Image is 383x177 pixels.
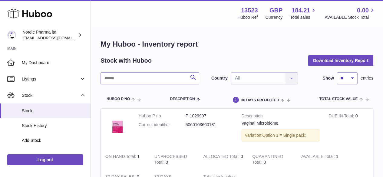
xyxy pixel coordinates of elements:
[262,133,306,138] span: Option 1 = Single pack;
[323,75,334,81] label: Show
[269,6,282,15] strong: GBP
[325,15,376,20] span: AVAILABLE Stock Total
[211,75,228,81] label: Country
[199,149,248,170] td: 0
[22,60,86,66] span: My Dashboard
[242,129,320,142] div: Variation:
[252,154,283,166] strong: QUARANTINED Total
[150,149,199,170] td: 0
[22,35,89,40] span: [EMAIL_ADDRESS][DOMAIN_NAME]
[7,154,83,165] a: Log out
[22,138,86,143] span: Add Stock
[22,152,86,158] span: Delivery History
[107,97,130,101] span: Huboo P no
[238,15,258,20] div: Huboo Ref
[241,6,258,15] strong: 13523
[203,154,241,160] strong: ALLOCATED Total
[105,154,137,160] strong: ON HAND Total
[301,154,336,160] strong: AVAILABLE Total
[266,15,283,20] div: Currency
[22,108,86,114] span: Stock
[105,113,130,137] img: product image
[308,55,373,66] button: Download Inventory Report
[186,113,233,119] dd: P-1029907
[242,113,320,120] strong: Description
[292,6,310,15] span: 184.21
[361,75,373,81] span: entries
[101,149,150,170] td: 1
[22,123,86,129] span: Stock History
[170,97,195,101] span: Description
[101,39,373,49] h1: My Huboo - Inventory report
[357,6,369,15] span: 0.00
[297,149,346,170] td: 1
[22,29,77,41] div: Nordic Pharma ltd
[242,120,320,126] div: Vaginal Microbiome
[264,160,266,165] span: 0
[329,113,355,120] strong: DUE IN Total
[22,76,80,82] span: Listings
[186,122,233,128] dd: 5060103660131
[7,31,16,40] img: internalAdmin-13523@internal.huboo.com
[241,98,279,102] span: 30 DAYS PROJECTED
[139,113,186,119] dt: Huboo P no
[139,122,186,128] dt: Current identifier
[324,109,373,149] td: 0
[101,57,152,65] h2: Stock with Huboo
[154,154,187,166] strong: UNPROCESSED Total
[290,6,317,20] a: 184.21 Total sales
[325,6,376,20] a: 0.00 AVAILABLE Stock Total
[319,97,358,101] span: Total stock value
[290,15,317,20] span: Total sales
[22,93,80,98] span: Stock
